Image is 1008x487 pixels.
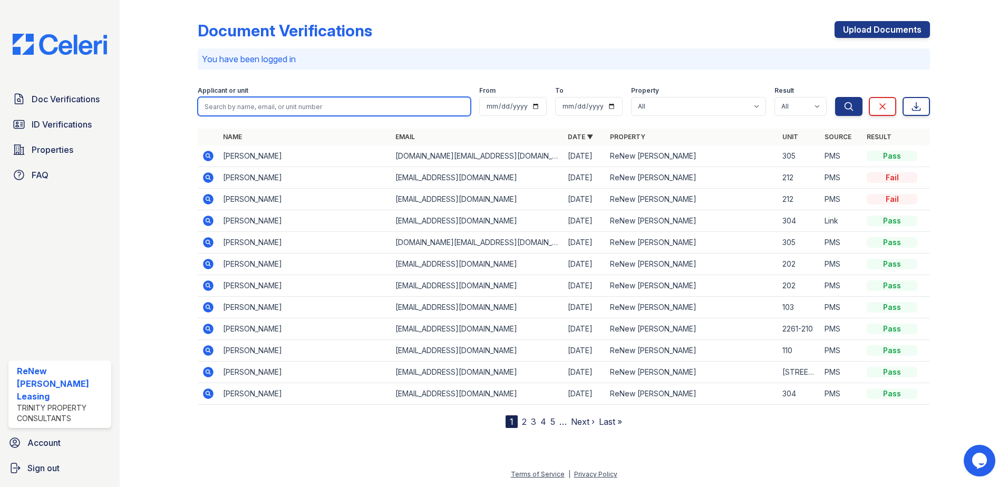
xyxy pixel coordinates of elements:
a: Terms of Service [511,470,565,478]
td: [EMAIL_ADDRESS][DOMAIN_NAME] [391,254,564,275]
div: Document Verifications [198,21,372,40]
td: [DATE] [564,145,606,167]
iframe: chat widget [964,445,997,476]
td: [DATE] [564,167,606,189]
td: ReNew [PERSON_NAME] [606,167,778,189]
div: Pass [867,280,917,291]
a: Upload Documents [835,21,930,38]
span: Account [27,436,61,449]
span: Properties [32,143,73,156]
td: ReNew [PERSON_NAME] [606,383,778,405]
div: Fail [867,194,917,204]
td: ReNew [PERSON_NAME] [606,254,778,275]
a: 2 [522,416,527,427]
td: [EMAIL_ADDRESS][DOMAIN_NAME] [391,383,564,405]
td: 304 [778,383,820,405]
td: Link [820,210,862,232]
td: ReNew [PERSON_NAME] [606,318,778,340]
a: Privacy Policy [574,470,617,478]
td: PMS [820,254,862,275]
input: Search by name, email, or unit number [198,97,471,116]
td: [PERSON_NAME] [219,210,391,232]
td: 212 [778,189,820,210]
td: [PERSON_NAME] [219,275,391,297]
td: [DATE] [564,297,606,318]
label: Applicant or unit [198,86,248,95]
td: [PERSON_NAME] [219,383,391,405]
div: 1 [506,415,518,428]
td: [DATE] [564,210,606,232]
td: ReNew [PERSON_NAME] [606,275,778,297]
label: Property [631,86,659,95]
label: Result [774,86,794,95]
a: Last » [599,416,622,427]
td: [EMAIL_ADDRESS][DOMAIN_NAME] [391,362,564,383]
a: 3 [531,416,536,427]
div: Pass [867,259,917,269]
div: Pass [867,367,917,377]
td: [PERSON_NAME] [219,167,391,189]
a: Email [395,133,415,141]
div: Pass [867,345,917,356]
td: 202 [778,254,820,275]
td: PMS [820,189,862,210]
td: [PERSON_NAME] [219,232,391,254]
td: PMS [820,167,862,189]
a: Name [223,133,242,141]
td: [DOMAIN_NAME][EMAIL_ADDRESS][DOMAIN_NAME] [391,145,564,167]
p: You have been logged in [202,53,926,65]
img: CE_Logo_Blue-a8612792a0a2168367f1c8372b55b34899dd931a85d93a1a3d3e32e68fde9ad4.png [4,34,115,55]
td: [DATE] [564,189,606,210]
td: 103 [778,297,820,318]
a: Date ▼ [568,133,593,141]
span: ID Verifications [32,118,92,131]
div: Pass [867,324,917,334]
td: [DOMAIN_NAME][EMAIL_ADDRESS][DOMAIN_NAME] [391,232,564,254]
td: [EMAIL_ADDRESS][DOMAIN_NAME] [391,297,564,318]
td: [EMAIL_ADDRESS][DOMAIN_NAME] [391,318,564,340]
a: Account [4,432,115,453]
div: Pass [867,388,917,399]
td: [PERSON_NAME] [219,340,391,362]
a: Unit [782,133,798,141]
td: 202 [778,275,820,297]
td: [PERSON_NAME] [219,362,391,383]
label: To [555,86,564,95]
button: Sign out [4,457,115,479]
div: Fail [867,172,917,183]
span: Doc Verifications [32,93,100,105]
td: 305 [778,232,820,254]
td: ReNew [PERSON_NAME] [606,340,778,362]
td: [DATE] [564,232,606,254]
div: ReNew [PERSON_NAME] Leasing [17,365,107,403]
a: ID Verifications [8,114,111,135]
td: [DATE] [564,275,606,297]
span: FAQ [32,169,49,181]
td: PMS [820,318,862,340]
a: Next › [571,416,595,427]
td: 110 [778,340,820,362]
td: ReNew [PERSON_NAME] [606,232,778,254]
label: From [479,86,496,95]
td: ReNew [PERSON_NAME] [606,145,778,167]
div: Pass [867,216,917,226]
td: 305 [778,145,820,167]
td: PMS [820,232,862,254]
td: PMS [820,297,862,318]
td: [DATE] [564,362,606,383]
td: [DATE] [564,318,606,340]
td: PMS [820,145,862,167]
td: [DATE] [564,254,606,275]
div: Pass [867,302,917,313]
td: PMS [820,362,862,383]
a: 4 [540,416,546,427]
div: Pass [867,151,917,161]
div: Pass [867,237,917,248]
a: Result [867,133,891,141]
td: ReNew [PERSON_NAME] [606,297,778,318]
td: [DATE] [564,383,606,405]
td: 212 [778,167,820,189]
td: ReNew [PERSON_NAME] [606,362,778,383]
a: 5 [550,416,555,427]
td: ReNew [PERSON_NAME] [606,189,778,210]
